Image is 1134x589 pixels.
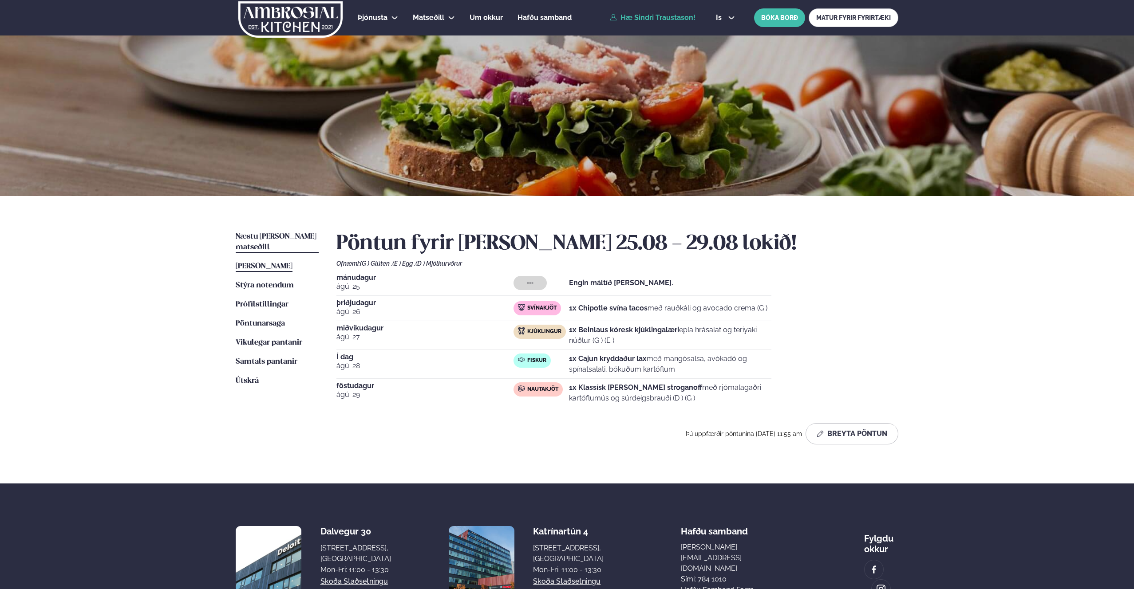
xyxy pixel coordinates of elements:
a: Pöntunarsaga [236,318,285,329]
span: föstudagur [336,382,514,389]
span: Nautakjöt [527,386,558,393]
span: Í dag [336,353,514,361]
img: pork.svg [518,304,525,311]
img: fish.svg [518,356,525,363]
button: is [709,14,742,21]
a: Matseðill [413,12,444,23]
a: image alt [865,560,883,579]
span: Svínakjöt [527,305,557,312]
a: Samtals pantanir [236,357,297,367]
span: (G ) Glúten , [360,260,392,267]
p: epla hrásalat og teriyaki núðlur (G ) (E ) [569,325,771,346]
span: Vikulegar pantanir [236,339,302,346]
span: Prófílstillingar [236,301,288,308]
span: is [716,14,724,21]
span: Næstu [PERSON_NAME] matseðill [236,233,316,251]
a: [PERSON_NAME] [236,261,292,272]
a: Hæ Sindri Traustason! [610,14,695,22]
a: Prófílstillingar [236,299,288,310]
p: með rauðkáli og avocado crema (G ) [569,303,767,314]
p: Sími: 784 1010 [681,574,787,585]
div: Ofnæmi: [336,260,898,267]
img: image alt [869,565,879,575]
div: [STREET_ADDRESS], [GEOGRAPHIC_DATA] [533,543,604,564]
span: ágú. 28 [336,361,514,371]
button: Breyta Pöntun [806,423,898,444]
span: Þjónusta [358,13,387,22]
span: Fiskur [527,357,546,364]
strong: Engin máltíð [PERSON_NAME]. [569,279,673,287]
span: (E ) Egg , [392,260,415,267]
button: BÓKA BORÐ [754,8,805,27]
a: Þjónusta [358,12,387,23]
strong: 1x Chipotle svína tacos [569,304,648,312]
a: [PERSON_NAME][EMAIL_ADDRESS][DOMAIN_NAME] [681,542,787,574]
strong: 1x Beinlaus kóresk kjúklingalæri [569,326,679,334]
span: miðvikudagur [336,325,514,332]
p: með rjómalagaðri kartöflumús og súrdeigsbrauði (D ) (G ) [569,382,771,404]
span: þriðjudagur [336,299,514,306]
span: Samtals pantanir [236,358,297,365]
a: Hafðu samband [518,12,572,23]
strong: 1x Cajun kryddaður lax [569,354,647,363]
span: Kjúklingur [527,328,561,335]
div: [STREET_ADDRESS], [GEOGRAPHIC_DATA] [320,543,391,564]
span: ágú. 29 [336,389,514,400]
h2: Pöntun fyrir [PERSON_NAME] 25.08 - 29.08 lokið! [336,232,898,256]
img: chicken.svg [518,327,525,334]
span: Pöntunarsaga [236,320,285,327]
div: Dalvegur 30 [320,526,391,537]
span: Þú uppfærðir pöntunina [DATE] 11:55 am [686,430,802,437]
a: Um okkur [470,12,503,23]
a: MATUR FYRIR FYRIRTÆKI [809,8,898,27]
span: Útskrá [236,377,259,385]
span: ágú. 26 [336,306,514,317]
img: beef.svg [518,385,525,392]
a: Skoða staðsetningu [533,576,601,587]
a: Næstu [PERSON_NAME] matseðill [236,232,319,253]
span: Um okkur [470,13,503,22]
p: með mangósalsa, avókadó og spínatsalati, bökuðum kartöflum [569,353,771,375]
span: --- [527,279,533,287]
span: Stýra notendum [236,282,294,289]
div: Mon-Fri: 11:00 - 13:30 [320,565,391,575]
img: logo [237,1,344,38]
span: Hafðu samband [518,13,572,22]
div: Fylgdu okkur [864,526,898,554]
span: Hafðu samband [681,519,748,537]
a: Stýra notendum [236,280,294,291]
span: Matseðill [413,13,444,22]
span: mánudagur [336,274,514,281]
a: Útskrá [236,376,259,386]
strong: 1x Klassísk [PERSON_NAME] stroganoff [569,383,702,392]
div: Katrínartún 4 [533,526,604,537]
span: [PERSON_NAME] [236,263,292,270]
span: ágú. 25 [336,281,514,292]
div: Mon-Fri: 11:00 - 13:30 [533,565,604,575]
a: Vikulegar pantanir [236,338,302,348]
a: Skoða staðsetningu [320,576,388,587]
span: ágú. 27 [336,332,514,342]
span: (D ) Mjólkurvörur [415,260,462,267]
